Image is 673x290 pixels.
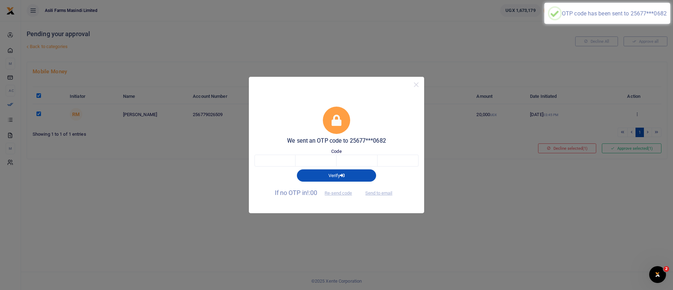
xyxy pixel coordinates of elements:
h5: We sent an OTP code to 25677***0682 [254,137,419,144]
label: Code [331,148,341,155]
span: If no OTP in [275,189,358,196]
span: !:00 [307,189,317,196]
div: OTP code has been sent to 25677***0682 [562,10,667,17]
span: 2 [664,266,669,272]
iframe: Intercom live chat [649,266,666,283]
button: Close [411,80,421,90]
button: Verify [297,169,376,181]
